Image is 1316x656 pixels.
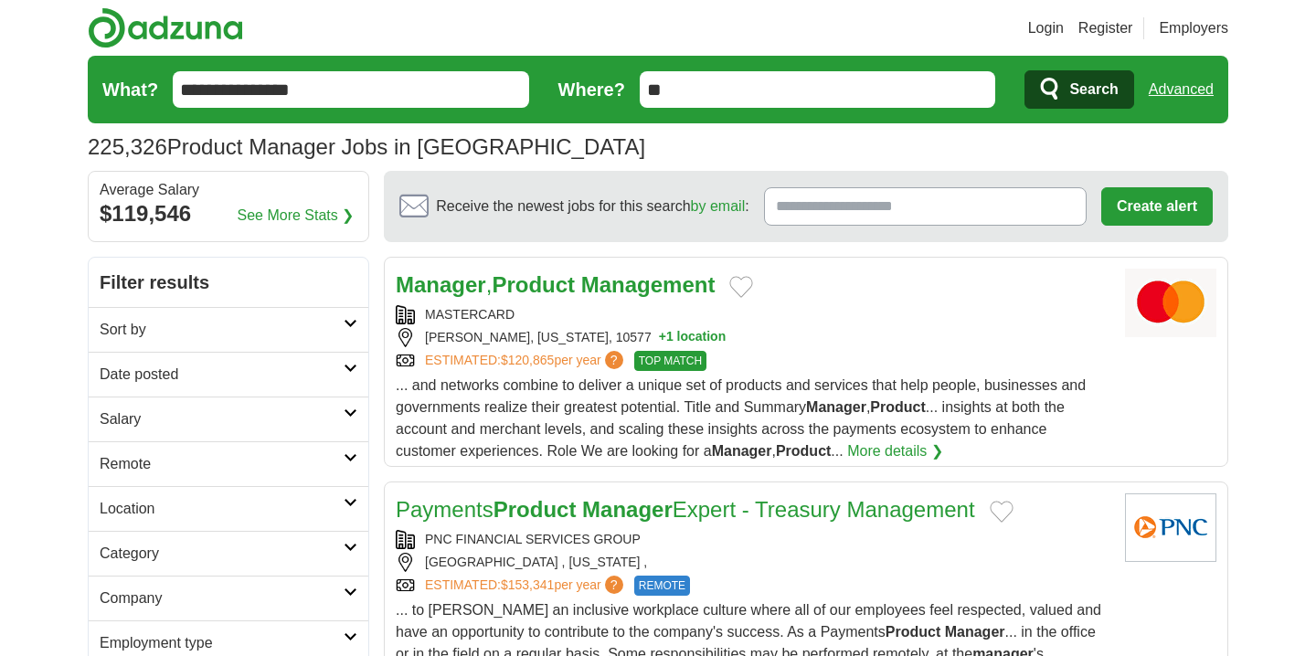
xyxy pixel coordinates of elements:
[100,319,344,341] h2: Sort by
[425,351,627,371] a: ESTIMATED:$120,865per year?
[100,498,344,520] h2: Location
[89,307,368,352] a: Sort by
[396,272,715,297] a: Manager,Product Management
[605,576,623,594] span: ?
[100,408,344,430] h2: Salary
[396,497,975,522] a: PaymentsProduct ManagerExpert - Treasury Management
[102,76,158,103] label: What?
[396,553,1110,572] div: [GEOGRAPHIC_DATA] , [US_STATE] ,
[581,272,716,297] strong: Management
[89,258,368,307] h2: Filter results
[776,443,831,459] strong: Product
[89,441,368,486] a: Remote
[88,134,645,159] h1: Product Manager Jobs in [GEOGRAPHIC_DATA]
[582,497,673,522] strong: Manager
[396,377,1086,459] span: ... and networks combine to deliver a unique set of products and services that help people, busin...
[89,397,368,441] a: Salary
[396,328,1110,347] div: [PERSON_NAME], [US_STATE], 10577
[1149,71,1214,108] a: Advanced
[1125,269,1216,337] img: MasterCard logo
[1159,17,1228,39] a: Employers
[89,486,368,531] a: Location
[712,443,772,459] strong: Manager
[990,501,1014,523] button: Add to favorite jobs
[1101,187,1213,226] button: Create alert
[238,205,355,227] a: See More Stats ❯
[659,328,666,347] span: +
[425,576,627,596] a: ESTIMATED:$153,341per year?
[425,307,515,322] a: MASTERCARD
[691,198,746,214] a: by email
[493,497,577,522] strong: Product
[1024,70,1133,109] button: Search
[501,577,554,592] span: $153,341
[89,352,368,397] a: Date posted
[89,576,368,620] a: Company
[492,272,575,297] strong: Product
[100,197,357,230] div: $119,546
[870,399,925,415] strong: Product
[634,351,706,371] span: TOP MATCH
[100,543,344,565] h2: Category
[1125,493,1216,562] img: PNC Financial Services Group logo
[558,76,625,103] label: Where?
[806,399,866,415] strong: Manager
[100,183,357,197] div: Average Salary
[88,131,167,164] span: 225,326
[1078,17,1133,39] a: Register
[634,576,690,596] span: REMOTE
[1028,17,1064,39] a: Login
[100,453,344,475] h2: Remote
[100,364,344,386] h2: Date posted
[436,196,748,217] span: Receive the newest jobs for this search :
[605,351,623,369] span: ?
[729,276,753,298] button: Add to favorite jobs
[886,624,940,640] strong: Product
[100,632,344,654] h2: Employment type
[88,7,243,48] img: Adzuna logo
[945,624,1005,640] strong: Manager
[89,531,368,576] a: Category
[425,532,641,546] a: PNC FINANCIAL SERVICES GROUP
[501,353,554,367] span: $120,865
[1069,71,1118,108] span: Search
[396,272,486,297] strong: Manager
[847,440,943,462] a: More details ❯
[100,587,344,609] h2: Company
[659,328,727,347] button: +1 location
